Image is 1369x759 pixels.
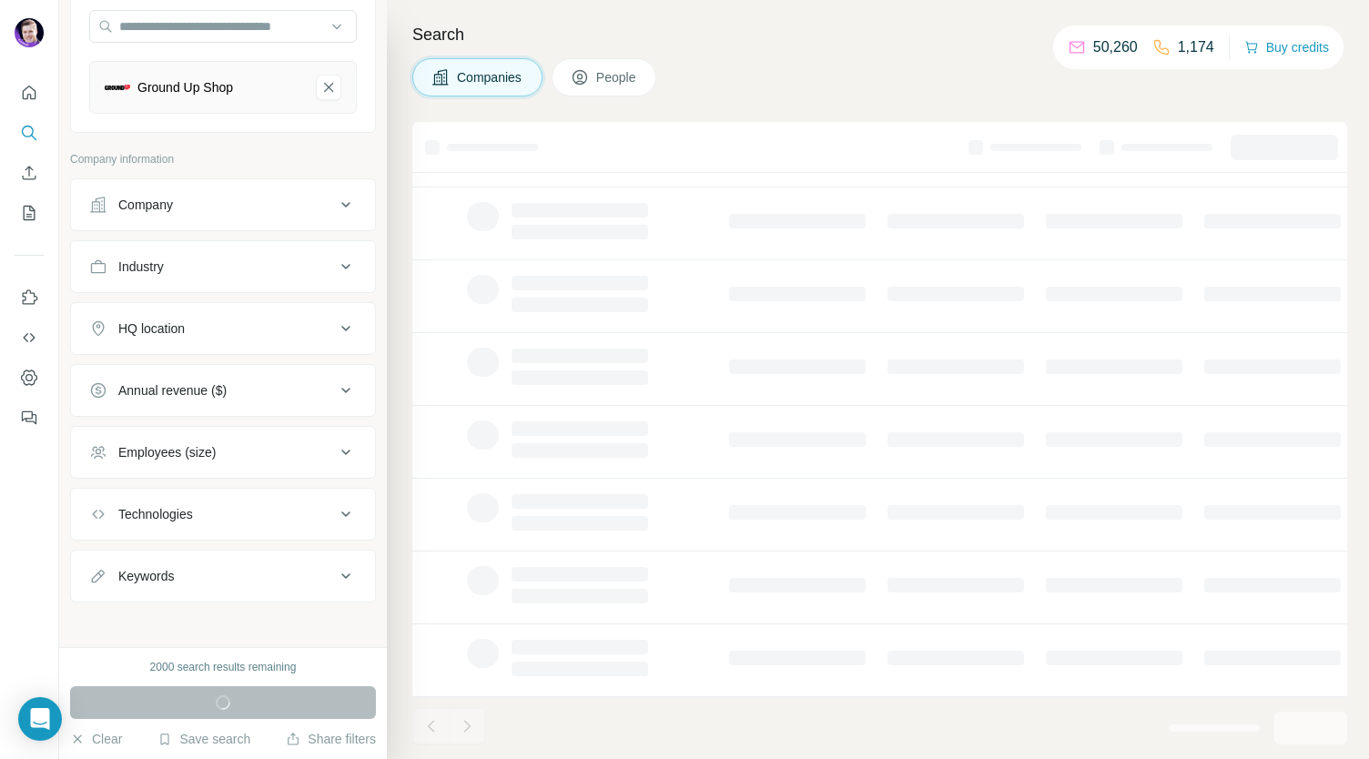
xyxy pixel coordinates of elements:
button: Feedback [15,401,44,434]
button: Clear [70,730,122,748]
button: Use Surfe API [15,321,44,354]
button: Buy credits [1244,35,1329,60]
button: Ground Up Shop-remove-button [316,75,341,100]
button: Share filters [286,730,376,748]
h4: Search [412,22,1347,47]
span: People [596,68,638,86]
p: 50,260 [1093,36,1138,58]
button: Enrich CSV [15,157,44,189]
button: My lists [15,197,44,229]
div: HQ location [118,319,185,338]
button: Use Surfe on LinkedIn [15,281,44,314]
button: Employees (size) [71,430,375,474]
button: HQ location [71,307,375,350]
div: Open Intercom Messenger [18,697,62,741]
button: Save search [157,730,250,748]
div: Employees (size) [118,443,216,461]
p: 1,174 [1178,36,1214,58]
button: Dashboard [15,361,44,394]
img: Ground Up Shop-logo [105,85,130,90]
div: Industry [118,258,164,276]
span: Companies [457,68,523,86]
button: Annual revenue ($) [71,369,375,412]
div: Ground Up Shop [137,78,233,96]
div: Technologies [118,505,193,523]
button: Industry [71,245,375,288]
div: Company [118,196,173,214]
button: Keywords [71,554,375,598]
button: Technologies [71,492,375,536]
p: Company information [70,151,376,167]
button: Quick start [15,76,44,109]
img: Avatar [15,18,44,47]
div: 2000 search results remaining [150,659,297,675]
button: Search [15,116,44,149]
div: Keywords [118,567,174,585]
div: Annual revenue ($) [118,381,227,400]
button: Company [71,183,375,227]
